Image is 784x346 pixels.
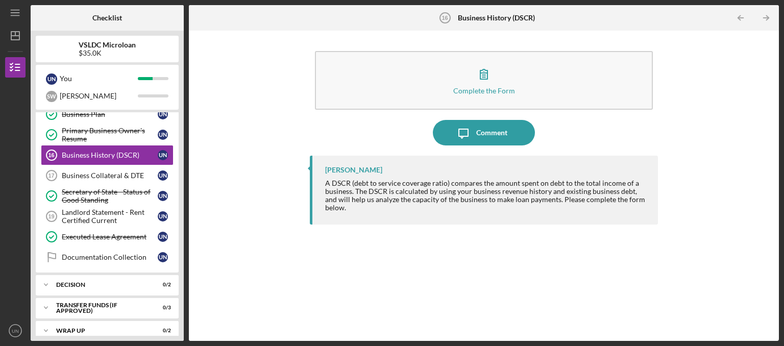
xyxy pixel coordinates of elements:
[62,151,158,159] div: Business History (DSCR)
[158,130,168,140] div: U N
[41,247,174,267] a: Documentation CollectionUN
[46,73,57,85] div: U N
[62,171,158,180] div: Business Collateral & DTE
[79,49,136,57] div: $35.0K
[62,188,158,204] div: Secretary of State - Status of Good Standing
[158,211,168,221] div: U N
[92,14,122,22] b: Checklist
[158,170,168,181] div: U N
[41,145,174,165] a: 16Business History (DSCR)UN
[325,179,648,212] div: A DSCR (debt to service coverage ratio) compares the amount spent on debt to the total income of ...
[41,165,174,186] a: 17Business Collateral & DTEUN
[62,110,158,118] div: Business Plan
[41,206,174,227] a: 19Landlord Statement - Rent Certified CurrentUN
[442,15,448,21] tspan: 16
[62,208,158,225] div: Landlord Statement - Rent Certified Current
[476,120,507,145] div: Comment
[46,91,57,102] div: S W
[62,127,158,143] div: Primary Business Owner's Resume
[56,328,145,334] div: Wrap Up
[153,305,171,311] div: 0 / 3
[48,172,54,179] tspan: 17
[158,252,168,262] div: U N
[325,166,382,174] div: [PERSON_NAME]
[153,328,171,334] div: 0 / 2
[41,125,174,145] a: Primary Business Owner's ResumeUN
[62,233,158,241] div: Executed Lease Agreement
[48,213,54,219] tspan: 19
[158,191,168,201] div: U N
[158,109,168,119] div: U N
[56,302,145,314] div: Transfer Funds (If Approved)
[56,282,145,288] div: Decision
[5,320,26,341] button: UN
[60,87,138,105] div: [PERSON_NAME]
[48,152,54,158] tspan: 16
[158,150,168,160] div: U N
[41,186,174,206] a: Secretary of State - Status of Good StandingUN
[60,70,138,87] div: You
[315,51,653,110] button: Complete the Form
[433,120,535,145] button: Comment
[41,227,174,247] a: Executed Lease AgreementUN
[458,14,535,22] b: Business History (DSCR)
[62,253,158,261] div: Documentation Collection
[158,232,168,242] div: U N
[153,282,171,288] div: 0 / 2
[79,41,136,49] b: VSLDC Microloan
[12,328,19,334] text: UN
[41,104,174,125] a: Business PlanUN
[453,87,515,94] div: Complete the Form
